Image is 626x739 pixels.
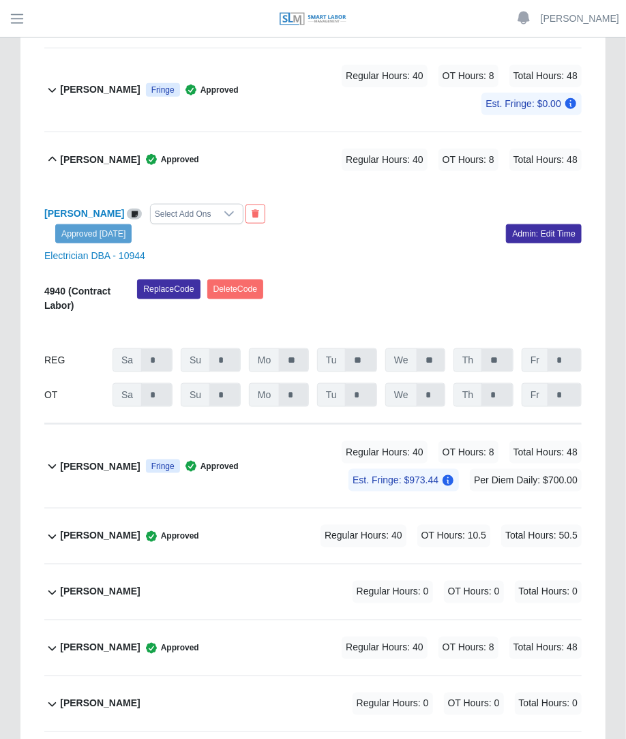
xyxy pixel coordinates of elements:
[506,224,582,243] a: Admin: Edit Time
[181,383,210,407] span: Su
[444,693,504,715] span: OT Hours: 0
[146,83,180,97] div: Prevailing Wage (Fringe Eligible)
[44,620,582,676] button: [PERSON_NAME] Approved Regular Hours: 40 OT Hours: 8 Total Hours: 48
[207,280,264,299] button: DeleteCode
[321,525,406,547] span: Regular Hours: 40
[44,132,582,187] button: [PERSON_NAME] Approved Regular Hours: 40 OT Hours: 8 Total Hours: 48
[180,459,239,473] span: Approved
[151,85,175,95] span: Fringe
[453,383,482,407] span: Th
[509,65,582,87] span: Total Hours: 48
[44,564,582,620] button: [PERSON_NAME] Regular Hours: 0 OT Hours: 0 Total Hours: 0
[249,383,280,407] span: Mo
[317,383,346,407] span: Tu
[417,525,490,547] span: OT Hours: 10.5
[481,93,582,115] span: Est. Fringe: $0.00
[146,459,180,473] div: Prevailing Wage (Fringe Eligible)
[44,286,110,311] b: 4940 (Contract Labor)
[342,441,428,464] span: Regular Hours: 40
[385,348,417,372] span: We
[317,348,346,372] span: Tu
[501,525,582,547] span: Total Hours: 50.5
[515,581,582,603] span: Total Hours: 0
[438,65,498,87] span: OT Hours: 8
[342,65,428,87] span: Regular Hours: 40
[541,12,619,26] a: [PERSON_NAME]
[180,83,239,97] span: Approved
[342,637,428,659] span: Regular Hours: 40
[137,280,200,299] button: ReplaceCode
[60,82,140,97] b: [PERSON_NAME]
[249,348,280,372] span: Mo
[60,153,140,167] b: [PERSON_NAME]
[44,383,104,407] div: OT
[113,383,142,407] span: Sa
[385,383,417,407] span: We
[140,153,199,166] span: Approved
[140,530,199,543] span: Approved
[140,642,199,655] span: Approved
[438,637,498,659] span: OT Hours: 8
[522,383,548,407] span: Fr
[509,441,582,464] span: Total Hours: 48
[522,348,548,372] span: Fr
[509,149,582,171] span: Total Hours: 48
[60,641,140,655] b: [PERSON_NAME]
[44,208,124,219] a: [PERSON_NAME]
[245,205,265,224] button: End Worker & Remove from the Timesheet
[444,581,504,603] span: OT Hours: 0
[509,637,582,659] span: Total Hours: 48
[348,469,459,492] span: Est. Fringe: $973.44
[342,149,428,171] span: Regular Hours: 40
[353,581,433,603] span: Regular Hours: 0
[515,693,582,715] span: Total Hours: 0
[151,461,175,472] span: Fringe
[453,348,482,372] span: Th
[44,676,582,732] button: [PERSON_NAME] Regular Hours: 0 OT Hours: 0 Total Hours: 0
[181,348,210,372] span: Su
[60,697,140,711] b: [PERSON_NAME]
[44,425,582,508] button: [PERSON_NAME] Fringe Approved Regular Hours: 40 OT Hours: 8 Total Hours: 48 Est. Fringe: $973.44 ...
[353,693,433,715] span: Regular Hours: 0
[113,348,142,372] span: Sa
[44,48,582,132] button: [PERSON_NAME] Fringe Approved Regular Hours: 40 OT Hours: 8 Total Hours: 48 Est. Fringe: $0.00
[60,529,140,543] b: [PERSON_NAME]
[44,250,145,261] a: Electrician DBA - 10944
[127,208,142,219] a: View/Edit Notes
[151,205,215,224] div: Select Add Ons
[55,224,132,243] a: Approved [DATE]
[438,149,498,171] span: OT Hours: 8
[470,469,582,492] span: Per Diem Daily: $700.00
[279,12,347,27] img: SLM Logo
[438,441,498,464] span: OT Hours: 8
[44,509,582,564] button: [PERSON_NAME] Approved Regular Hours: 40 OT Hours: 10.5 Total Hours: 50.5
[60,459,140,474] b: [PERSON_NAME]
[44,348,104,372] div: REG
[60,585,140,599] b: [PERSON_NAME]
